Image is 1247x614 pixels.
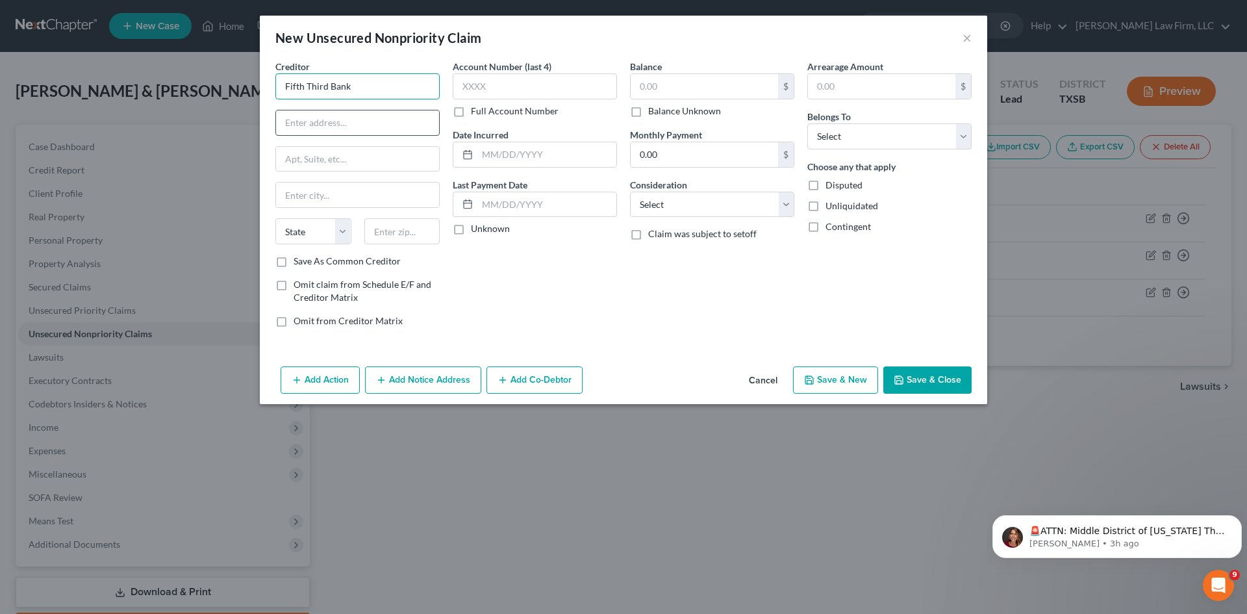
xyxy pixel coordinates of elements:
[477,192,616,217] input: MM/DD/YYYY
[648,105,721,118] label: Balance Unknown
[630,178,687,192] label: Consideration
[294,279,431,303] span: Omit claim from Schedule E/F and Creditor Matrix
[365,366,481,394] button: Add Notice Address
[471,222,510,235] label: Unknown
[955,74,971,99] div: $
[825,200,878,211] span: Unliquidated
[963,30,972,45] button: ×
[275,61,310,72] span: Creditor
[281,366,360,394] button: Add Action
[778,142,794,167] div: $
[1203,570,1234,601] iframe: Intercom live chat
[471,105,559,118] label: Full Account Number
[630,128,702,142] label: Monthly Payment
[738,368,788,394] button: Cancel
[807,111,851,122] span: Belongs To
[807,60,883,73] label: Arrearage Amount
[486,366,583,394] button: Add Co-Debtor
[364,218,440,244] input: Enter zip...
[294,255,401,268] label: Save As Common Creditor
[276,147,439,172] input: Apt, Suite, etc...
[778,74,794,99] div: $
[275,73,440,99] input: Search creditor by name...
[453,60,551,73] label: Account Number (last 4)
[453,73,617,99] input: XXXX
[807,160,896,173] label: Choose any that apply
[808,74,955,99] input: 0.00
[883,366,972,394] button: Save & Close
[648,228,757,239] span: Claim was subject to setoff
[825,221,871,232] span: Contingent
[1229,570,1240,580] span: 9
[987,488,1247,579] iframe: Intercom notifications message
[630,60,662,73] label: Balance
[477,142,616,167] input: MM/DD/YYYY
[294,315,403,326] span: Omit from Creditor Matrix
[275,29,481,47] div: New Unsecured Nonpriority Claim
[453,128,509,142] label: Date Incurred
[276,183,439,207] input: Enter city...
[276,110,439,135] input: Enter address...
[631,142,778,167] input: 0.00
[631,74,778,99] input: 0.00
[453,178,527,192] label: Last Payment Date
[825,179,863,190] span: Disputed
[793,366,878,394] button: Save & New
